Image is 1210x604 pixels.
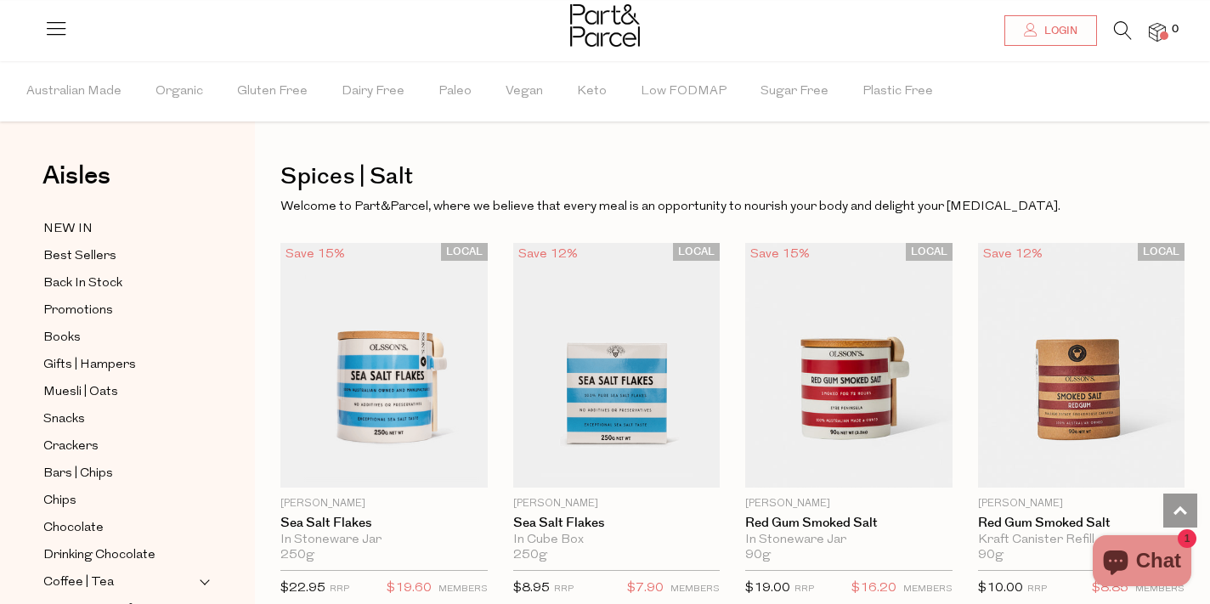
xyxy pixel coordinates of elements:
[794,584,814,594] small: RRP
[577,62,607,121] span: Keto
[438,62,472,121] span: Paleo
[506,62,543,121] span: Vegan
[978,243,1185,487] img: Red Gum Smoked Salt
[978,243,1048,266] div: Save 12%
[280,533,488,548] div: In Stoneware Jar
[43,382,118,403] span: Muesli | Oats
[670,584,720,594] small: MEMBERS
[43,572,198,593] a: Coffee | Tea
[43,545,155,566] span: Drinking Chocolate
[745,548,771,563] span: 90g
[280,548,314,563] span: 250g
[199,572,211,592] button: Expand/Collapse Coffee | Tea
[513,243,721,487] img: Sea Salt Flakes
[43,327,198,348] a: Books
[43,517,198,539] a: Chocolate
[280,516,488,531] a: Sea Salt Flakes
[978,548,1004,563] span: 90g
[513,516,721,531] a: Sea Salt Flakes
[42,163,110,206] a: Aisles
[1027,584,1047,594] small: RRP
[745,533,953,548] div: In Stoneware Jar
[513,582,550,595] span: $8.95
[745,516,953,531] a: Red Gum Smoked Salt
[42,157,110,195] span: Aisles
[43,409,198,430] a: Snacks
[1004,15,1097,46] a: Login
[43,545,198,566] a: Drinking Chocolate
[43,573,114,593] span: Coffee | Tea
[906,243,953,261] span: LOCAL
[43,246,116,267] span: Best Sellers
[745,496,953,511] p: [PERSON_NAME]
[673,243,720,261] span: LOCAL
[280,157,1185,196] h1: Spices | Salt
[745,243,815,266] div: Save 15%
[627,578,664,600] span: $7.90
[513,243,583,266] div: Save 12%
[43,273,198,294] a: Back In Stock
[26,62,122,121] span: Australian Made
[387,578,432,600] span: $19.60
[1149,23,1166,41] a: 0
[43,409,85,430] span: Snacks
[760,62,828,121] span: Sugar Free
[513,533,721,548] div: In Cube Box
[570,4,640,47] img: Part&Parcel
[43,381,198,403] a: Muesli | Oats
[155,62,203,121] span: Organic
[438,584,488,594] small: MEMBERS
[43,464,113,484] span: Bars | Chips
[43,301,113,321] span: Promotions
[43,355,136,375] span: Gifts | Hampers
[43,354,198,375] a: Gifts | Hampers
[1138,243,1185,261] span: LOCAL
[554,584,574,594] small: RRP
[1040,24,1077,38] span: Login
[1088,535,1196,590] inbox-online-store-chat: Shopify online store chat
[280,243,350,266] div: Save 15%
[280,582,325,595] span: $22.95
[43,328,81,348] span: Books
[43,300,198,321] a: Promotions
[43,518,104,539] span: Chocolate
[513,548,547,563] span: 250g
[978,496,1185,511] p: [PERSON_NAME]
[862,62,933,121] span: Plastic Free
[43,274,122,294] span: Back In Stock
[745,582,790,595] span: $19.00
[43,218,198,240] a: NEW IN
[43,246,198,267] a: Best Sellers
[330,584,349,594] small: RRP
[342,62,404,121] span: Dairy Free
[513,496,721,511] p: [PERSON_NAME]
[43,490,198,511] a: Chips
[280,196,1185,218] p: Welcome to Part&Parcel, where we believe that every meal is an opportunity to nourish your body a...
[978,516,1185,531] a: Red Gum Smoked Salt
[280,243,488,487] img: Sea Salt Flakes
[1168,22,1183,37] span: 0
[851,578,896,600] span: $16.20
[280,496,488,511] p: [PERSON_NAME]
[43,437,99,457] span: Crackers
[641,62,727,121] span: Low FODMAP
[43,491,76,511] span: Chips
[43,219,93,240] span: NEW IN
[978,582,1023,595] span: $10.00
[237,62,308,121] span: Gluten Free
[43,463,198,484] a: Bars | Chips
[745,243,953,487] img: Red Gum Smoked Salt
[978,533,1185,548] div: Kraft Canister Refill
[43,436,198,457] a: Crackers
[441,243,488,261] span: LOCAL
[903,584,953,594] small: MEMBERS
